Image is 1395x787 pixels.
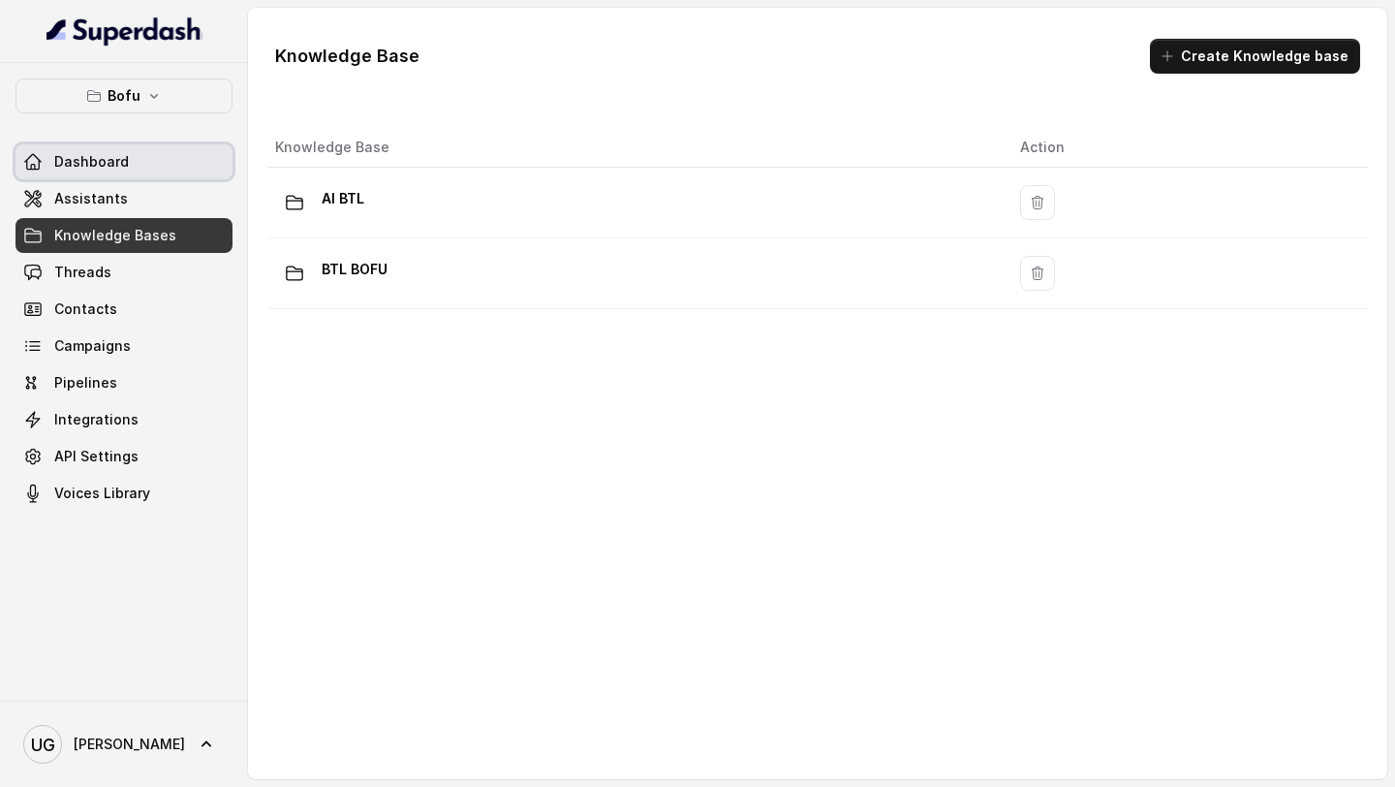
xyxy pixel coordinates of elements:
[31,735,55,755] text: UG
[1005,128,1368,168] th: Action
[15,717,232,771] a: [PERSON_NAME]
[15,79,232,113] button: Bofu
[46,16,202,47] img: light.svg
[15,218,232,253] a: Knowledge Bases
[15,255,232,290] a: Threads
[74,735,185,754] span: [PERSON_NAME]
[54,373,117,393] span: Pipelines
[108,84,140,108] p: Bofu
[54,447,139,466] span: API Settings
[15,402,232,437] a: Integrations
[15,329,232,363] a: Campaigns
[15,365,232,400] a: Pipelines
[54,484,150,503] span: Voices Library
[54,152,129,172] span: Dashboard
[275,41,419,72] h1: Knowledge Base
[15,439,232,474] a: API Settings
[54,410,139,429] span: Integrations
[54,189,128,208] span: Assistants
[322,183,364,214] p: AI BTL
[54,299,117,319] span: Contacts
[15,476,232,511] a: Voices Library
[15,292,232,327] a: Contacts
[15,144,232,179] a: Dashboard
[54,336,131,356] span: Campaigns
[54,226,176,245] span: Knowledge Bases
[54,263,111,282] span: Threads
[1150,39,1360,74] button: Create Knowledge base
[15,181,232,216] a: Assistants
[267,128,1005,168] th: Knowledge Base
[322,254,387,285] p: BTL BOFU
